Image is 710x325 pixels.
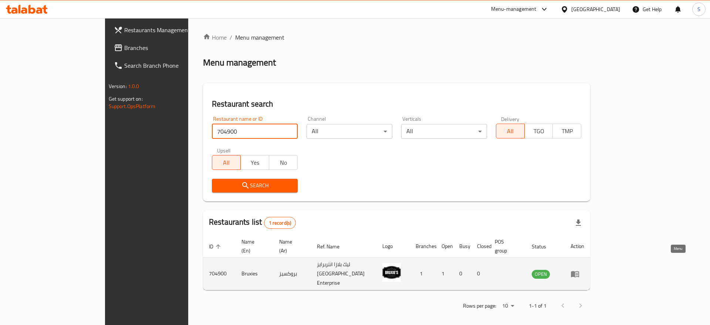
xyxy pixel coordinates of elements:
input: Search for restaurant name or ID.. [212,124,298,139]
button: TGO [524,124,553,138]
p: Rows per page: [463,301,496,311]
span: Status [532,242,556,251]
span: TMP [556,126,578,137]
div: Export file [569,214,587,232]
button: Search [212,179,298,192]
span: All [215,157,238,168]
td: Bruxies [236,258,273,290]
span: Branches [124,43,218,52]
td: 1 [436,258,453,290]
td: 1 [410,258,436,290]
li: / [230,33,232,42]
span: Yes [244,157,266,168]
nav: breadcrumb [203,33,590,42]
h2: Restaurants list [209,217,296,229]
th: Closed [471,235,489,258]
td: 0 [453,258,471,290]
p: 1-1 of 1 [529,301,547,311]
span: S [697,5,700,13]
a: Branches [108,39,224,57]
th: Open [436,235,453,258]
a: Restaurants Management [108,21,224,39]
span: Get support on: [109,94,143,104]
th: Action [565,235,590,258]
th: Busy [453,235,471,258]
div: Menu-management [491,5,537,14]
th: Logo [376,235,410,258]
span: No [272,157,295,168]
a: Search Branch Phone [108,57,224,74]
span: All [499,126,522,137]
div: Total records count [264,217,296,229]
span: Name (Ar) [279,237,302,255]
span: Menu management [235,33,284,42]
td: 0 [471,258,489,290]
span: ID [209,242,223,251]
span: Name (En) [241,237,264,255]
button: Yes [240,155,269,170]
h2: Restaurant search [212,98,581,110]
span: Search [218,181,292,190]
button: TMP [552,124,581,138]
a: Support.OpsPlatform [109,101,156,111]
span: 1.0.0 [128,81,139,91]
h2: Menu management [203,57,276,68]
button: All [212,155,241,170]
div: All [307,124,392,139]
table: enhanced table [203,235,590,290]
span: TGO [528,126,550,137]
span: Version: [109,81,127,91]
span: OPEN [532,270,550,278]
button: No [269,155,298,170]
label: Upsell [217,148,231,153]
td: بروكسيز [273,258,311,290]
th: Branches [410,235,436,258]
div: [GEOGRAPHIC_DATA] [571,5,620,13]
span: POS group [495,237,517,255]
span: Restaurants Management [124,26,218,34]
div: All [401,124,487,139]
span: Search Branch Phone [124,61,218,70]
label: Delivery [501,116,520,121]
div: Rows per page: [499,301,517,312]
td: ليك بلازا انتربرايز [GEOGRAPHIC_DATA] Enterprise [311,258,376,290]
button: All [496,124,525,138]
span: Ref. Name [317,242,349,251]
span: 1 record(s) [264,220,296,227]
img: Bruxies [382,263,401,282]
